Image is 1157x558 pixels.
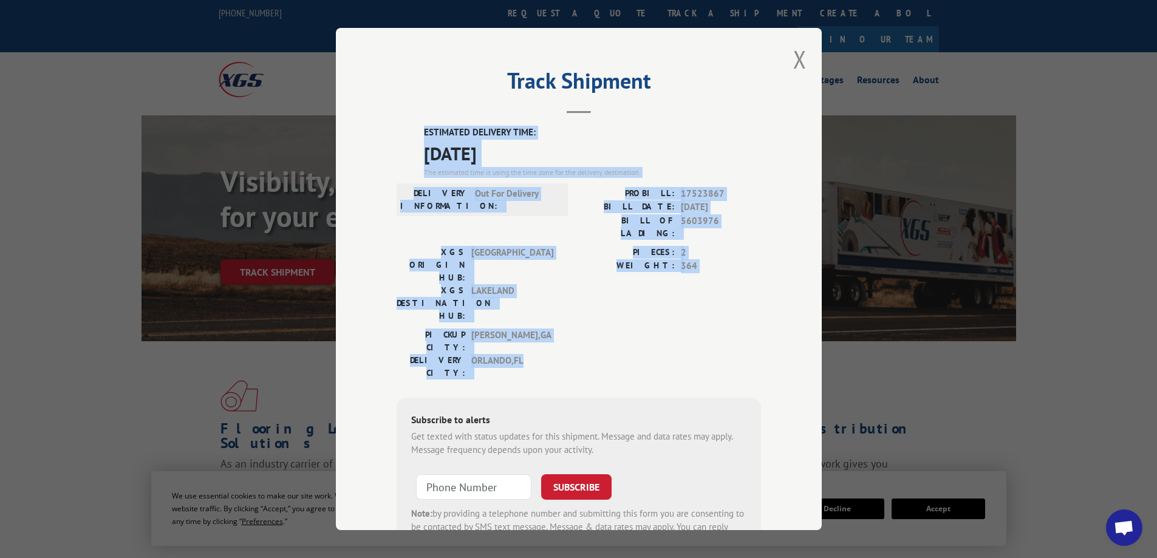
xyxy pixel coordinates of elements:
span: 2 [681,246,761,260]
h2: Track Shipment [397,72,761,95]
button: SUBSCRIBE [541,474,612,500]
span: 5603976 [681,214,761,240]
div: Open chat [1106,509,1142,546]
span: [DATE] [424,140,761,167]
div: Get texted with status updates for this shipment. Message and data rates may apply. Message frequ... [411,430,746,457]
label: PROBILL: [579,187,675,201]
span: [GEOGRAPHIC_DATA] [471,246,553,284]
label: BILL DATE: [579,200,675,214]
strong: Note: [411,508,432,519]
div: The estimated time is using the time zone for the delivery destination. [424,167,761,178]
label: WEIGHT: [579,259,675,273]
label: DELIVERY CITY: [397,354,465,379]
div: by providing a telephone number and submitting this form you are consenting to be contacted by SM... [411,507,746,548]
button: Close modal [793,43,807,75]
div: Subscribe to alerts [411,412,746,430]
label: XGS DESTINATION HUB: [397,284,465,322]
label: DELIVERY INFORMATION: [400,187,469,213]
label: ESTIMATED DELIVERY TIME: [424,126,761,140]
label: XGS ORIGIN HUB: [397,246,465,284]
input: Phone Number [416,474,531,500]
span: LAKELAND [471,284,553,322]
span: 364 [681,259,761,273]
span: [DATE] [681,200,761,214]
span: Out For Delivery [475,187,557,213]
span: 17523867 [681,187,761,201]
span: ORLANDO , FL [471,354,553,379]
label: PIECES: [579,246,675,260]
label: BILL OF LADING: [579,214,675,240]
span: [PERSON_NAME] , GA [471,328,553,354]
label: PICKUP CITY: [397,328,465,354]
